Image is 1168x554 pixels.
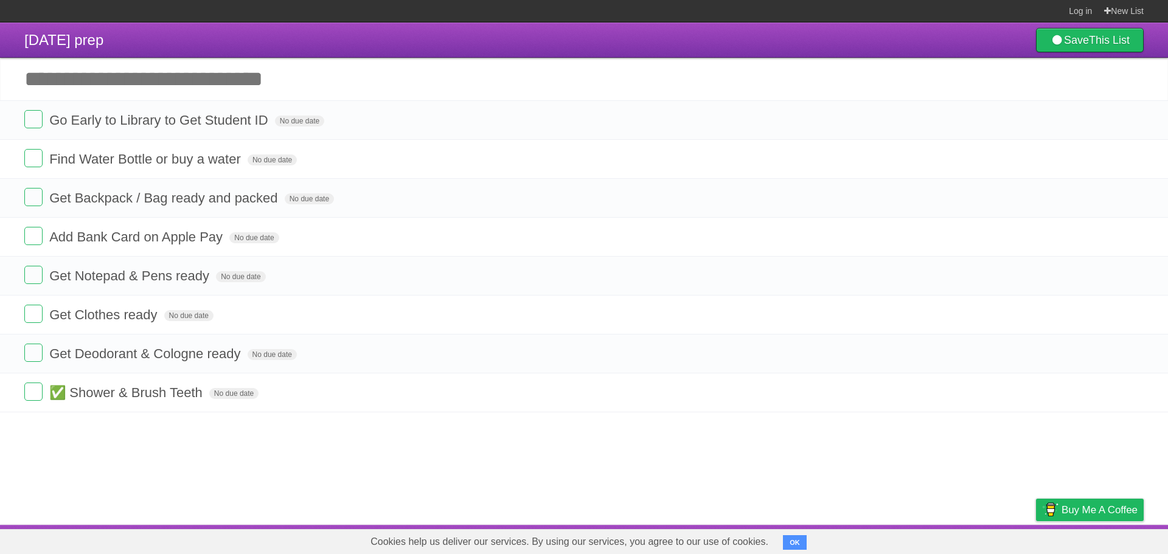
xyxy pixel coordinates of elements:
a: Privacy [1020,528,1052,551]
span: ✅ Shower & Brush Teeth [49,385,206,400]
label: Done [24,383,43,401]
span: Get Notepad & Pens ready [49,268,212,283]
span: Add Bank Card on Apple Pay [49,229,226,244]
span: Get Backpack / Bag ready and packed [49,190,280,206]
label: Done [24,149,43,167]
span: No due date [229,232,279,243]
span: Get Clothes ready [49,307,160,322]
span: No due date [275,116,324,126]
span: Get Deodorant & Cologne ready [49,346,243,361]
span: Cookies help us deliver our services. By using our services, you agree to our use of cookies. [358,530,780,554]
span: No due date [248,154,297,165]
span: [DATE] prep [24,32,103,48]
span: No due date [248,349,297,360]
label: Done [24,305,43,323]
label: Done [24,266,43,284]
button: OK [783,535,807,550]
a: About [874,528,900,551]
a: Suggest a feature [1067,528,1144,551]
span: No due date [164,310,214,321]
span: Buy me a coffee [1062,499,1138,521]
a: Developers [914,528,964,551]
a: SaveThis List [1036,28,1144,52]
span: No due date [216,271,265,282]
label: Done [24,344,43,362]
span: Go Early to Library to Get Student ID [49,113,271,128]
label: Done [24,110,43,128]
a: Buy me a coffee [1036,499,1144,521]
img: Buy me a coffee [1042,499,1058,520]
label: Done [24,227,43,245]
span: No due date [285,193,334,204]
span: No due date [209,388,259,399]
a: Terms [979,528,1006,551]
label: Done [24,188,43,206]
span: Find Water Bottle or buy a water [49,151,244,167]
b: This List [1089,34,1130,46]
